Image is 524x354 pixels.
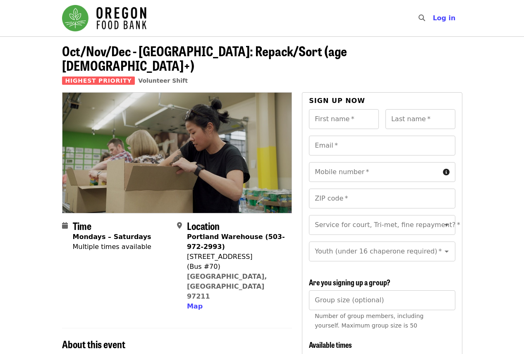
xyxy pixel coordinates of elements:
[73,218,91,233] span: Time
[426,10,462,26] button: Log in
[430,8,437,28] input: Search
[187,273,267,300] a: [GEOGRAPHIC_DATA], [GEOGRAPHIC_DATA] 97211
[187,252,285,262] div: [STREET_ADDRESS]
[73,242,151,252] div: Multiple times available
[62,337,125,351] span: About this event
[309,290,455,310] input: [object Object]
[433,14,455,22] span: Log in
[187,233,285,251] strong: Portland Warehouse (503-972-2993)
[309,339,352,350] span: Available times
[443,168,450,176] i: circle-info icon
[385,109,455,129] input: Last name
[309,277,390,287] span: Are you signing up a group?
[309,162,439,182] input: Mobile number
[62,222,68,230] i: calendar icon
[187,218,220,233] span: Location
[315,313,424,329] span: Number of group members, including yourself. Maximum group size is 50
[309,109,379,129] input: First name
[187,301,203,311] button: Map
[419,14,425,22] i: search icon
[62,41,347,75] span: Oct/Nov/Dec - [GEOGRAPHIC_DATA]: Repack/Sort (age [DEMOGRAPHIC_DATA]+)
[441,246,452,257] button: Open
[62,77,135,85] span: Highest Priority
[441,219,452,231] button: Open
[309,97,365,105] span: Sign up now
[309,189,455,208] input: ZIP code
[138,77,188,84] a: Volunteer Shift
[62,5,146,31] img: Oregon Food Bank - Home
[187,262,285,272] div: (Bus #70)
[62,93,292,213] img: Oct/Nov/Dec - Portland: Repack/Sort (age 8+) organized by Oregon Food Bank
[309,136,455,155] input: Email
[73,233,151,241] strong: Mondays – Saturdays
[187,302,203,310] span: Map
[177,222,182,230] i: map-marker-alt icon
